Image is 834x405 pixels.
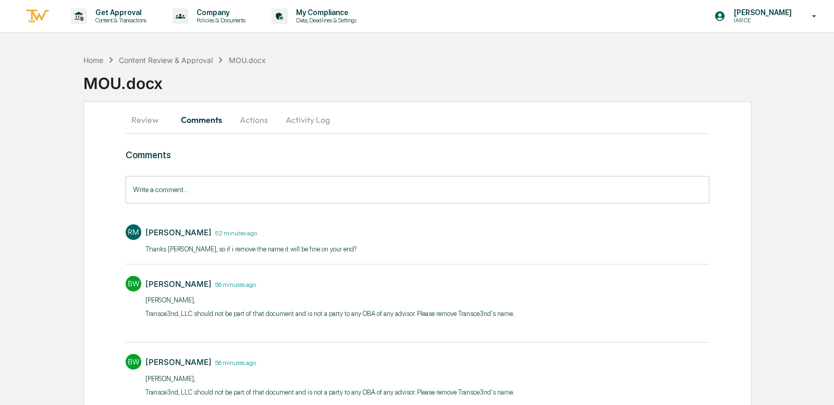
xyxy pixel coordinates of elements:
p: IAR CE [726,17,797,24]
p: Transce3nd, LLC should not be part of that document and is not a party to any OBA of any advisor.... [145,387,514,398]
div: BW [126,276,141,292]
button: Actions [230,107,277,132]
p: Data, Deadlines & Settings [288,17,362,24]
div: [PERSON_NAME] [145,279,212,289]
p: Content & Transactions [87,17,152,24]
p: ​ [145,322,514,333]
div: [PERSON_NAME] [145,357,212,367]
div: MOU.docx [229,56,266,65]
p: Get Approval [87,8,152,17]
div: Home [83,56,103,65]
p: Thanks [PERSON_NAME], so if i remove the name it will be fine on your end?​ [145,244,357,255]
p: Policies & Documents [188,17,251,24]
p: [PERSON_NAME], [145,295,514,306]
time: Monday, September 29, 2025 at 11:35:36 AM CDT [212,358,256,366]
div: [PERSON_NAME] [145,227,212,237]
div: RM [126,224,141,240]
img: logo [25,8,50,25]
p: [PERSON_NAME], [145,374,514,384]
button: Activity Log [277,107,338,132]
div: MOU.docx [83,66,834,93]
time: Monday, September 29, 2025 at 11:40:07 AM CDT [212,228,257,237]
div: secondary tabs example [126,107,709,132]
button: Comments [173,107,230,132]
p: Company [188,8,251,17]
p: My Compliance [288,8,362,17]
div: Content Review & Approval [119,56,213,65]
div: BW [126,354,141,370]
iframe: Open customer support [801,371,829,399]
p: Transce3nd, LLC should not be part of that document and is not a party to any OBA of any advisor.... [145,309,514,319]
time: Monday, September 29, 2025 at 11:36:23 AM CDT [212,280,256,288]
button: Review [126,107,173,132]
h3: Comments [126,149,709,160]
p: [PERSON_NAME] [726,8,797,17]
